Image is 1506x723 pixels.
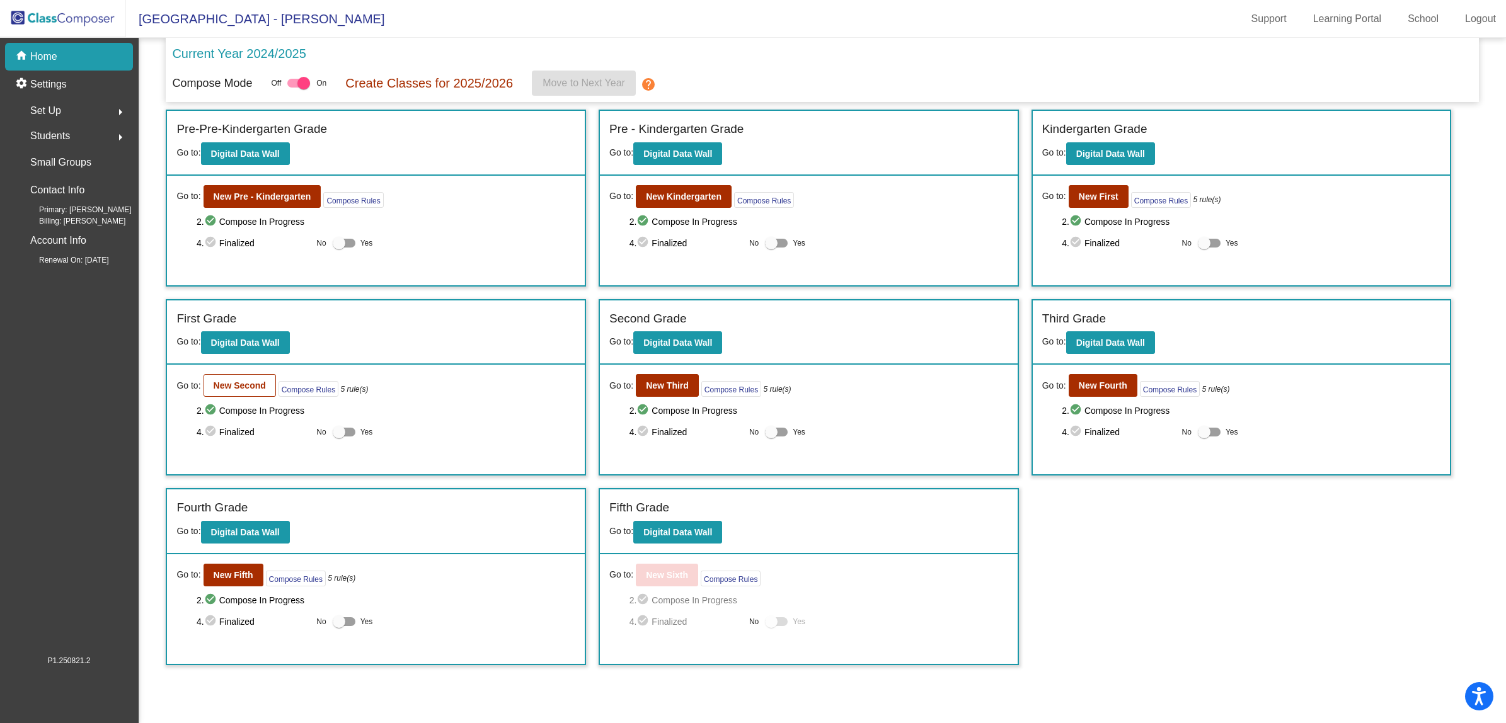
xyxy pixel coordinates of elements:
button: Digital Data Wall [633,142,722,165]
p: Contact Info [30,181,84,199]
button: Digital Data Wall [201,142,290,165]
span: No [316,426,326,438]
button: Compose Rules [1140,381,1200,397]
b: Digital Data Wall [211,527,280,537]
i: 5 rule(s) [764,384,791,395]
button: New Kindergarten [636,185,732,208]
span: 4. Finalized [197,614,310,629]
b: New Second [214,380,266,390]
span: 4. Finalized [197,236,310,251]
p: Current Year 2024/2025 [172,44,306,63]
span: Students [30,127,70,145]
span: 2. Compose In Progress [629,214,1008,229]
button: Compose Rules [323,192,383,208]
mat-icon: check_circle [1069,403,1084,418]
span: [GEOGRAPHIC_DATA] - [PERSON_NAME] [126,9,384,29]
mat-icon: check_circle [204,236,219,251]
p: Compose Mode [172,75,252,92]
mat-icon: home [15,49,30,64]
span: 4. Finalized [1062,236,1175,251]
button: New First [1069,185,1129,208]
button: Compose Rules [266,571,326,586]
span: Off [271,77,281,89]
b: New Fourth [1079,380,1127,390]
span: Go to: [609,147,633,157]
mat-icon: check_circle [636,214,652,229]
p: Account Info [30,232,86,249]
span: Go to: [1042,336,1066,346]
span: No [1182,237,1192,249]
i: 5 rule(s) [328,572,355,584]
label: Third Grade [1042,310,1106,328]
button: New Pre - Kindergarten [204,185,321,208]
span: Yes [360,614,373,629]
b: Digital Data Wall [211,338,280,348]
span: No [316,237,326,249]
span: No [749,426,759,438]
span: Yes [360,424,373,440]
label: Fourth Grade [176,499,248,517]
p: Settings [30,77,67,92]
span: Renewal On: [DATE] [19,254,108,266]
span: Go to: [176,147,200,157]
b: Digital Data Wall [643,338,712,348]
button: Compose Rules [701,381,761,397]
mat-icon: settings [15,77,30,92]
span: No [749,237,759,249]
b: Digital Data Wall [1076,338,1145,348]
button: Compose Rules [1131,192,1191,208]
span: Yes [1226,236,1238,251]
span: Yes [793,236,805,251]
b: Digital Data Wall [1076,149,1145,159]
span: Yes [1226,424,1238,440]
button: New Fourth [1069,374,1137,397]
span: No [1182,426,1192,438]
mat-icon: check_circle [204,214,219,229]
button: New Second [204,374,276,397]
span: Go to: [1042,147,1066,157]
b: New Third [646,380,689,390]
span: Go to: [609,336,633,346]
mat-icon: check_circle [1069,214,1084,229]
span: Go to: [609,526,633,536]
button: Digital Data Wall [201,331,290,354]
button: New Fifth [204,564,263,586]
b: Digital Data Wall [643,149,712,159]
span: Primary: [PERSON_NAME] [19,204,132,215]
span: 4. Finalized [1062,424,1175,440]
span: No [316,616,326,627]
span: Go to: [176,190,200,203]
button: Move to Next Year [532,71,636,96]
span: Go to: [176,379,200,392]
a: Logout [1455,9,1506,29]
span: 4. Finalized [629,236,743,251]
span: Go to: [176,568,200,581]
span: On [316,77,326,89]
mat-icon: check_circle [636,593,652,608]
span: Yes [793,614,805,629]
span: Go to: [609,190,633,203]
span: 2. Compose In Progress [197,403,575,418]
b: New Sixth [646,570,688,580]
span: 2. Compose In Progress [629,593,1008,608]
span: 2. Compose In Progress [1062,214,1440,229]
span: 2. Compose In Progress [197,593,575,608]
label: First Grade [176,310,236,328]
span: Set Up [30,102,61,120]
mat-icon: check_circle [636,236,652,251]
span: 4. Finalized [629,424,743,440]
span: 4. Finalized [197,424,310,440]
button: Digital Data Wall [633,331,722,354]
i: 5 rule(s) [341,384,369,395]
b: Digital Data Wall [211,149,280,159]
label: Pre - Kindergarten Grade [609,120,744,139]
b: New Pre - Kindergarten [214,191,311,202]
button: Compose Rules [734,192,794,208]
span: Go to: [176,336,200,346]
mat-icon: check_circle [636,403,652,418]
mat-icon: help [641,77,656,92]
p: Create Classes for 2025/2026 [345,74,513,93]
span: Move to Next Year [543,77,625,88]
mat-icon: check_circle [204,424,219,440]
mat-icon: check_circle [204,593,219,608]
